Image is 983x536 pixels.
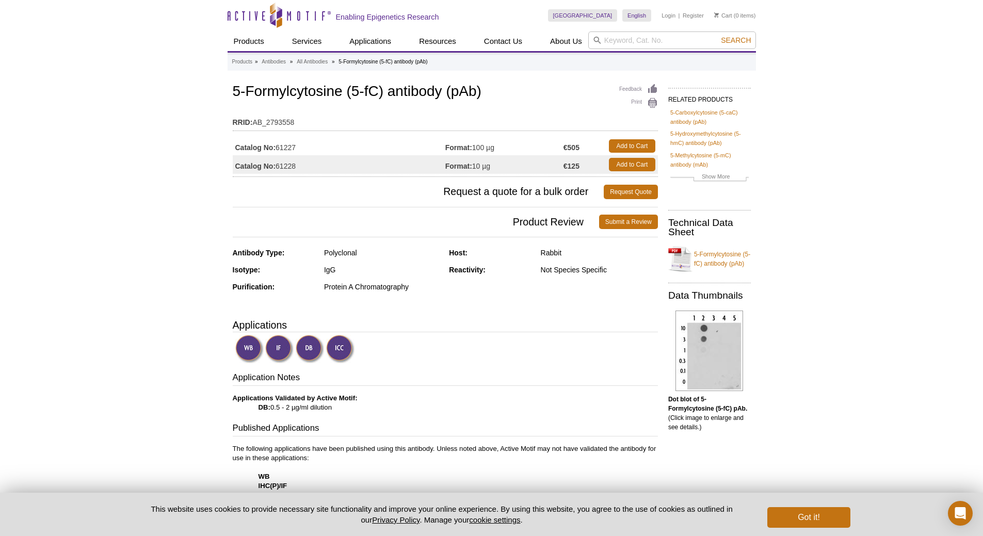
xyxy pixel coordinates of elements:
img: Immunofluorescence Validated [265,335,294,363]
li: (0 items) [714,9,756,22]
img: Dot Blot Validated [296,335,324,363]
a: Register [683,12,704,19]
strong: Purification: [233,283,275,291]
button: Search [718,36,754,45]
p: (Click image to enlarge and see details.) [668,395,751,432]
a: Add to Cart [609,139,655,153]
div: Polyclonal [324,248,441,257]
a: 5-Hydroxymethylcytosine (5-hmC) antibody (pAb) [670,129,749,148]
td: 100 µg [445,137,563,155]
img: Western Blot Validated [235,335,264,363]
a: Resources [413,31,462,51]
a: All Antibodies [297,57,328,67]
h2: Technical Data Sheet [668,218,751,237]
strong: RRID: [233,118,253,127]
strong: Format: [445,143,472,152]
button: cookie settings [469,515,520,524]
a: 5-Methylcytosine (5-mC) antibody (mAb) [670,151,749,169]
img: Your Cart [714,12,719,18]
a: Products [232,57,252,67]
h2: RELATED PRODUCTS [668,88,751,106]
strong: Format: [445,161,472,171]
a: Privacy Policy [372,515,420,524]
b: Applications Validated by Active Motif: [233,394,358,402]
li: » [332,59,335,64]
li: » [290,59,293,64]
li: » [255,59,258,64]
a: Applications [343,31,397,51]
td: 61227 [233,137,445,155]
a: Add to Cart [609,158,655,171]
strong: €125 [563,161,579,171]
li: 5-Formylcytosine (5-fC) antibody (pAb) [339,59,427,64]
a: Show More [670,172,749,184]
a: Products [228,31,270,51]
strong: Host: [449,249,468,257]
strong: Isotype: [233,266,261,274]
strong: Antibody Type: [233,249,285,257]
span: Search [721,36,751,44]
button: Got it! [767,507,850,528]
a: Request Quote [604,185,658,199]
a: 5-Formylcytosine (5-fC) antibody (pAb) [668,243,751,274]
a: Submit a Review [599,215,658,229]
h1: 5-Formylcytosine (5-fC) antibody (pAb) [233,84,658,101]
strong: Catalog No: [235,143,276,152]
h2: Data Thumbnails [668,291,751,300]
h3: Applications [233,317,658,333]
strong: €505 [563,143,579,152]
a: Feedback [619,84,658,95]
a: Services [286,31,328,51]
img: 5-Formylcytosine (5-fC) antibody (pAb) tested by dot blot analysis. [675,311,743,391]
div: Open Intercom Messenger [948,501,973,526]
span: Request a quote for a bulk order [233,185,604,199]
td: AB_2793558 [233,111,658,128]
p: This website uses cookies to provide necessary site functionality and improve your online experie... [133,503,751,525]
p: The following applications have been published using this antibody. Unless noted above, Active Mo... [233,444,658,528]
strong: ICC/IF [259,491,278,499]
input: Keyword, Cat. No. [588,31,756,49]
a: Antibodies [262,57,286,67]
a: [GEOGRAPHIC_DATA] [548,9,618,22]
div: Not Species Specific [541,265,658,274]
li: | [679,9,680,22]
a: Contact Us [478,31,528,51]
div: Rabbit [541,248,658,257]
a: 5-Carboxylcytosine (5-caC) antibody (pAb) [670,108,749,126]
h3: Application Notes [233,371,658,386]
td: 10 µg [445,155,563,174]
a: About Us [544,31,588,51]
span: Product Review [233,215,599,229]
div: IgG [324,265,441,274]
td: 61228 [233,155,445,174]
strong: WB [259,473,270,480]
h2: Enabling Epigenetics Research [336,12,439,22]
strong: DB: [259,403,270,411]
h3: Published Applications [233,422,658,436]
a: English [622,9,651,22]
a: Login [662,12,675,19]
strong: IHC(P)/IF [259,482,287,490]
a: Print [619,98,658,109]
a: Cart [714,12,732,19]
div: Protein A Chromatography [324,282,441,291]
b: Dot blot of 5-Formylcytosine (5-fC) pAb. [668,396,747,412]
strong: Reactivity: [449,266,486,274]
p: 0.5 - 2 µg/ml dilution [233,394,658,412]
img: Immunocytochemistry Validated [326,335,354,363]
strong: Catalog No: [235,161,276,171]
